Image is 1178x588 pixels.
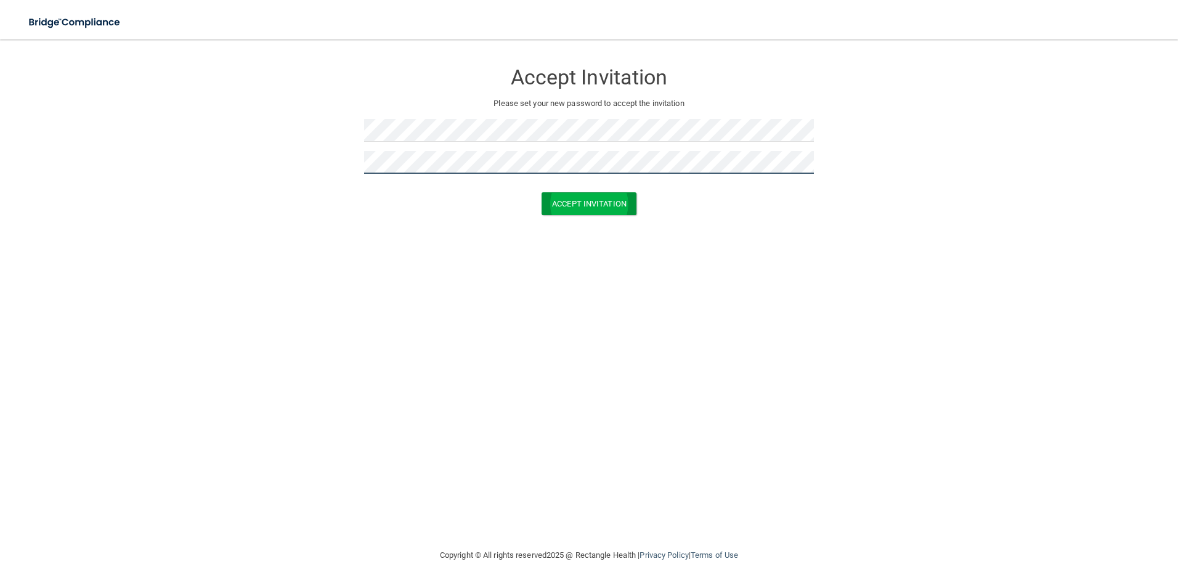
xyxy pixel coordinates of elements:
img: bridge_compliance_login_screen.278c3ca4.svg [18,10,132,35]
div: Copyright © All rights reserved 2025 @ Rectangle Health | | [364,536,814,575]
a: Privacy Policy [640,550,688,560]
p: Please set your new password to accept the invitation [373,96,805,111]
button: Accept Invitation [542,192,636,215]
a: Terms of Use [691,550,738,560]
h3: Accept Invitation [364,66,814,89]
